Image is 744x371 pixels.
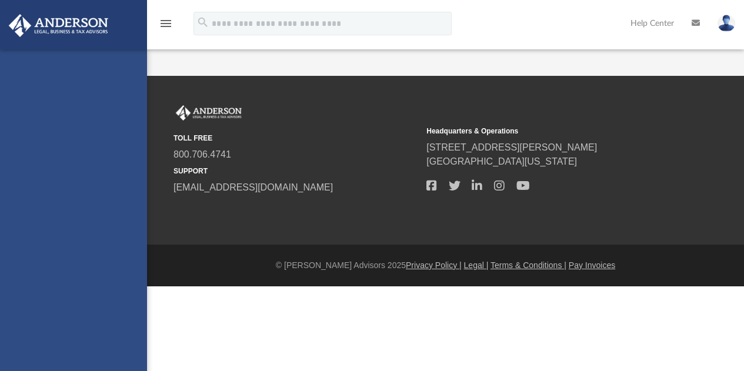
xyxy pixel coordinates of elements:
div: © [PERSON_NAME] Advisors 2025 [147,259,744,272]
img: Anderson Advisors Platinum Portal [5,14,112,37]
a: Pay Invoices [569,260,615,270]
a: [STREET_ADDRESS][PERSON_NAME] [426,142,597,152]
small: SUPPORT [174,166,418,176]
small: TOLL FREE [174,133,418,143]
a: Privacy Policy | [406,260,462,270]
img: Anderson Advisors Platinum Portal [174,105,244,121]
a: [GEOGRAPHIC_DATA][US_STATE] [426,156,577,166]
a: [EMAIL_ADDRESS][DOMAIN_NAME] [174,182,333,192]
small: Headquarters & Operations [426,126,671,136]
a: Terms & Conditions | [491,260,566,270]
i: menu [159,16,173,31]
a: 800.706.4741 [174,149,231,159]
a: menu [159,22,173,31]
img: User Pic [718,15,735,32]
i: search [196,16,209,29]
a: Legal | [464,260,489,270]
